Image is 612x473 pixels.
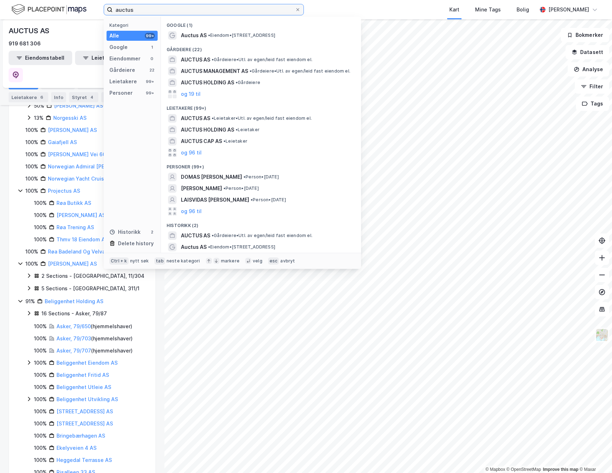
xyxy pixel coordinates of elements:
[212,115,312,121] span: Leietaker • Utl. av egen/leid fast eiendom el.
[236,127,260,133] span: Leietaker
[101,92,153,102] div: Transaksjoner
[109,257,129,265] div: Ctrl + k
[25,138,38,147] div: 100%
[181,67,248,75] span: AUCTUS MANAGEMENT AS
[41,284,139,293] div: 5 Sections - [GEOGRAPHIC_DATA], 311/1
[145,33,155,39] div: 99+
[161,217,361,230] div: Historikk (2)
[109,228,140,236] div: Historikk
[181,243,207,251] span: Auctus AS
[181,90,201,98] button: og 19 til
[48,261,97,267] a: [PERSON_NAME] AS
[109,66,135,74] div: Gårdeiere
[34,102,44,110] div: 50%
[48,176,135,182] a: Norwegian Yacht Cruises Invest AS
[568,62,609,77] button: Analyse
[208,33,275,38] span: Eiendom • [STREET_ADDRESS]
[280,258,295,264] div: avbryt
[149,56,155,61] div: 0
[181,184,222,193] span: [PERSON_NAME]
[53,115,87,121] a: Norgesski AS
[9,92,48,102] div: Leietakere
[109,54,140,63] div: Eiendommer
[34,407,47,416] div: 100%
[113,4,295,15] input: Søk på adresse, matrikkel, gårdeiere, leietakere eller personer
[56,322,132,331] div: ( hjemmelshaver )
[161,100,361,113] div: Leietakere (99+)
[25,297,35,306] div: 91%
[181,55,210,64] span: AUCTUS AS
[34,199,47,207] div: 100%
[181,31,207,40] span: Auctus AS
[34,419,47,428] div: 100%
[34,223,47,232] div: 100%
[149,44,155,50] div: 1
[268,257,279,265] div: esc
[561,28,609,42] button: Bokmerker
[109,23,158,28] div: Kategori
[38,94,45,101] div: 6
[51,92,66,102] div: Info
[517,5,529,14] div: Bolig
[34,456,47,464] div: 100%
[34,322,47,331] div: 100%
[223,186,226,191] span: •
[56,335,91,341] a: Asker, 79/703
[251,197,286,203] span: Person • [DATE]
[48,248,120,255] a: Røa Badeland Og Velvære AS
[34,371,47,379] div: 100%
[11,3,87,16] img: logo.f888ab2527a4732fd821a326f86c7f29.svg
[48,139,77,145] a: Gaiafjell AS
[88,94,95,101] div: 4
[253,258,262,264] div: velg
[56,334,133,343] div: ( hjemmelshaver )
[236,127,238,132] span: •
[109,31,119,40] div: Alle
[208,244,275,250] span: Eiendom • [STREET_ADDRESS]
[9,51,72,65] button: Eiendomstabell
[181,196,249,204] span: LAISVIDAS [PERSON_NAME]
[507,467,541,472] a: OpenStreetMap
[56,346,133,355] div: ( hjemmelshaver )
[56,445,97,451] a: Ekelyveien 4 AS
[25,126,38,134] div: 100%
[181,78,234,87] span: AUCTUS HOLDING AS
[109,89,133,97] div: Personer
[576,439,612,473] iframe: Chat Widget
[250,68,252,74] span: •
[34,444,47,452] div: 100%
[167,258,200,264] div: neste kategori
[34,211,47,220] div: 100%
[576,439,612,473] div: Kontrollprogram for chat
[54,103,103,109] a: [PERSON_NAME] AS
[212,115,214,121] span: •
[181,114,210,123] span: AUCTUS AS
[56,433,105,439] a: Bringebærhagen AS
[181,137,222,146] span: AUCTUS CAP AS
[181,125,234,134] span: AUCTUS HOLDING AS
[56,420,113,427] a: [STREET_ADDRESS] AS
[208,33,210,38] span: •
[243,174,246,179] span: •
[41,309,107,318] div: 16 Sections - Asker, 79/87
[25,162,38,171] div: 100%
[56,360,118,366] a: Beliggenhet Eiendom AS
[9,25,51,36] div: AUCTUS AS
[130,258,149,264] div: nytt søk
[576,97,609,111] button: Tags
[250,68,350,74] span: Gårdeiere • Utl. av egen/leid fast eiendom el.
[181,231,210,240] span: AUCTUS AS
[109,77,137,86] div: Leietakere
[181,173,242,181] span: DOMAS [PERSON_NAME]
[48,151,114,157] a: [PERSON_NAME] Vei 60 AS
[548,5,589,14] div: [PERSON_NAME]
[56,224,94,230] a: Røa Trening AS
[449,5,459,14] div: Kart
[56,348,91,354] a: Asker, 79/707
[34,346,47,355] div: 100%
[208,244,210,250] span: •
[56,384,111,390] a: Beliggenhet Utleie AS
[223,186,259,191] span: Person • [DATE]
[485,467,505,472] a: Mapbox
[223,138,247,144] span: Leietaker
